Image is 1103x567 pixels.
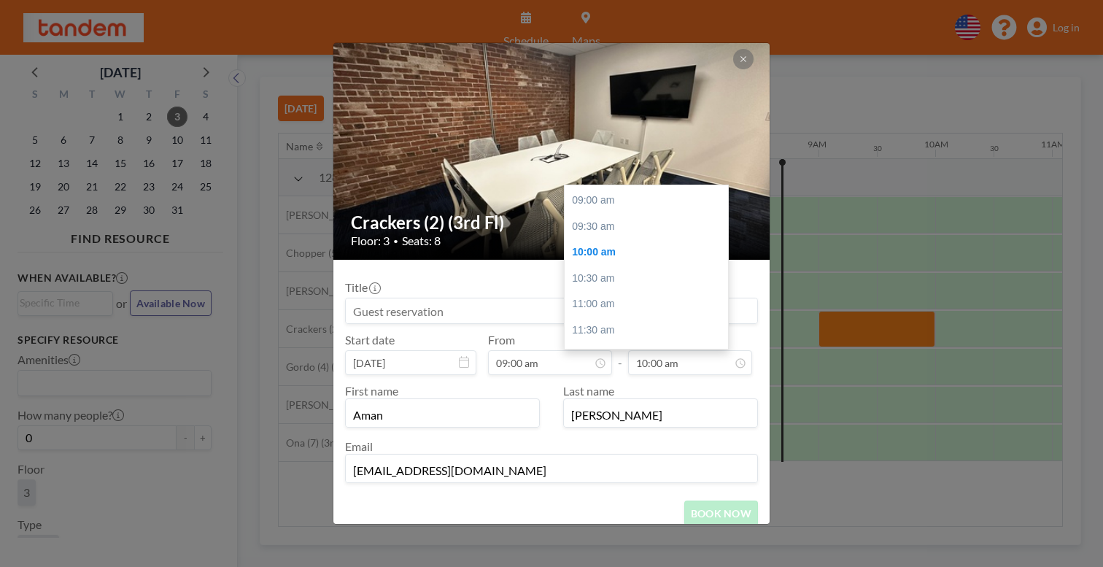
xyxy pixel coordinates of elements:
label: Start date [345,333,395,347]
label: Title [345,280,379,295]
div: 11:30 am [565,317,728,344]
label: Email [345,439,373,453]
label: From [488,333,515,347]
input: First name [346,402,539,427]
div: 11:00 am [565,291,728,317]
input: Email [346,458,757,482]
span: Seats: 8 [402,234,441,248]
span: • [393,236,398,247]
label: First name [345,384,398,398]
div: 12:00 pm [565,344,728,370]
div: 10:00 am [565,239,728,266]
input: Guest reservation [346,298,757,323]
div: 09:00 am [565,188,728,214]
span: - [618,338,622,370]
input: Last name [564,402,757,427]
button: BOOK NOW [684,501,758,526]
label: Last name [563,384,614,398]
span: Floor: 3 [351,234,390,248]
div: 09:30 am [565,214,728,240]
h2: Crackers (2) (3rd Fl) [351,212,754,234]
div: 10:30 am [565,266,728,292]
